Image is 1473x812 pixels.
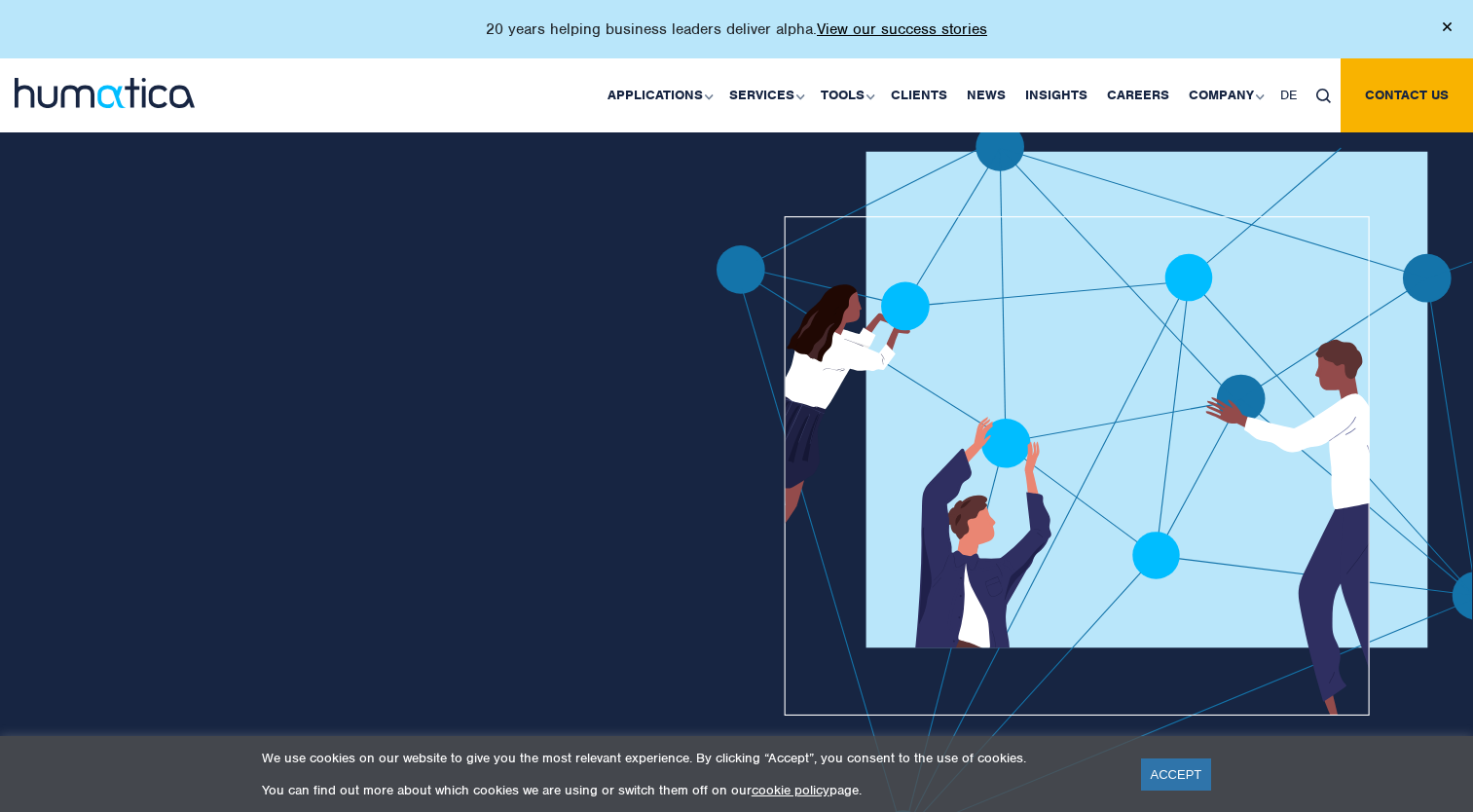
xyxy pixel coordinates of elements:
a: Insights [1015,58,1097,132]
a: ACCEPT [1141,758,1212,791]
span: DE [1280,87,1297,103]
a: Clients [881,58,957,132]
img: logo [15,78,195,108]
img: search_icon [1316,89,1331,103]
a: deliver alpha [295,429,391,451]
a: Applications [598,58,719,132]
a: DE [1270,58,1307,132]
p: We use cookies on our website to give you the most relevant experience. By clicking “Accept”, you... [262,750,1117,766]
img: arrowicon [443,496,449,504]
p: 20 years helping business leaders deliver alpha. [486,19,987,39]
a: View success stories [280,480,460,521]
p: Humatica has helped business leaders and private equity sponsors to build organizations to for ov... [280,387,636,451]
a: News [957,58,1015,132]
a: Tools [811,58,881,132]
a: View our success stories [817,19,987,39]
a: cookie policy [752,782,829,798]
a: Company [1179,58,1270,132]
a: Careers [1097,58,1179,132]
a: Contact us [1341,58,1473,132]
a: Services [719,58,811,132]
p: You can find out more about which cookies we are using or switch them off on our page. [262,782,1117,798]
